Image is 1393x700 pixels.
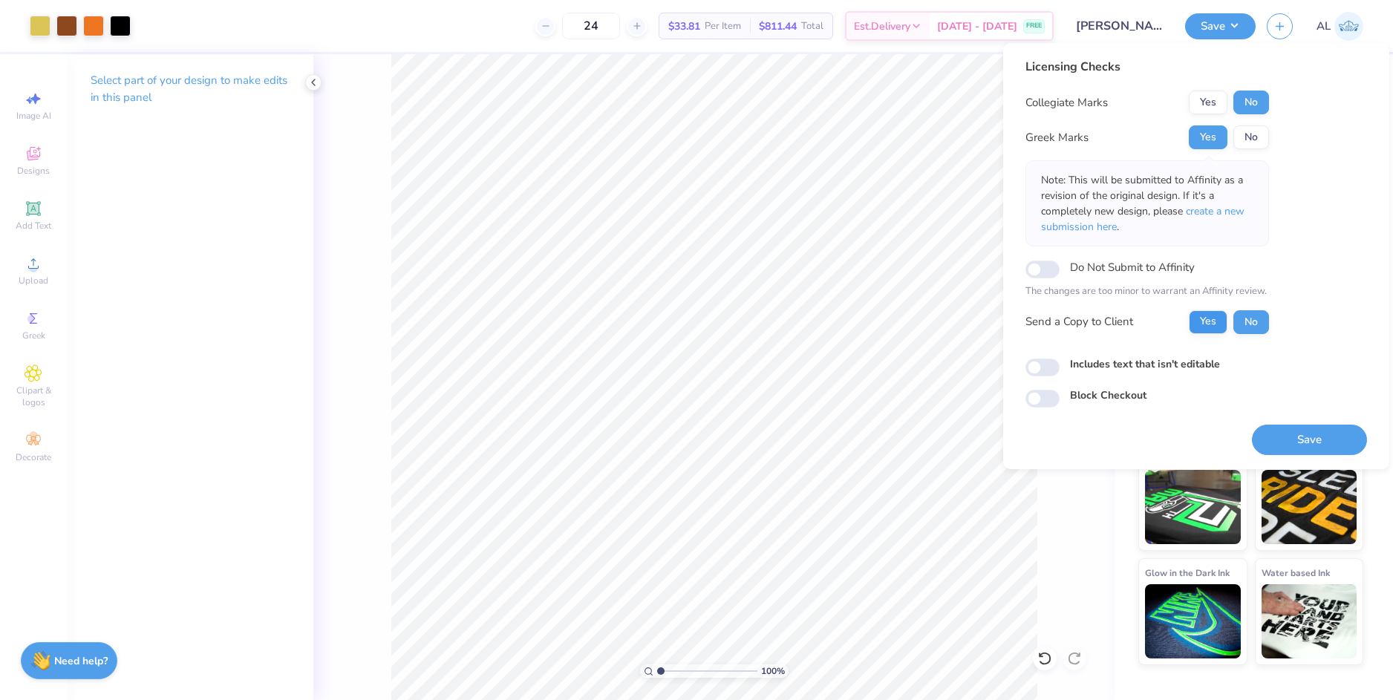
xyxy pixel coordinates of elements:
span: Add Text [16,220,51,232]
button: Save [1252,425,1367,455]
strong: Need help? [54,654,108,668]
div: Licensing Checks [1025,58,1269,76]
img: Alyzza Lydia Mae Sobrino [1334,12,1363,41]
p: The changes are too minor to warrant an Affinity review. [1025,284,1269,299]
button: Yes [1189,91,1227,114]
label: Do Not Submit to Affinity [1070,258,1195,277]
span: FREE [1026,21,1042,31]
span: $33.81 [668,19,700,34]
button: Save [1185,13,1256,39]
button: No [1233,310,1269,334]
span: Upload [19,275,48,287]
p: Note: This will be submitted to Affinity as a revision of the original design. If it's a complete... [1041,172,1253,235]
span: Greek [22,330,45,341]
button: Yes [1189,310,1227,334]
p: Select part of your design to make edits in this panel [91,72,290,106]
span: Image AI [16,110,51,122]
span: Decorate [16,451,51,463]
div: Send a Copy to Client [1025,313,1133,330]
img: Water based Ink [1262,584,1357,658]
img: Neon Ink [1145,470,1241,544]
span: Clipart & logos [7,385,59,408]
span: $811.44 [759,19,797,34]
span: Total [801,19,823,34]
button: No [1233,125,1269,149]
span: Water based Ink [1262,565,1330,580]
span: Designs [17,165,50,177]
img: Metallic & Glitter Ink [1262,470,1357,544]
div: Greek Marks [1025,129,1089,146]
span: Per Item [705,19,741,34]
span: 100 % [761,664,785,678]
input: Untitled Design [1065,11,1174,41]
span: Est. Delivery [854,19,910,34]
span: [DATE] - [DATE] [937,19,1017,34]
label: Block Checkout [1070,387,1146,403]
input: – – [562,13,620,39]
button: No [1233,91,1269,114]
label: Includes text that isn't editable [1070,356,1220,372]
button: Yes [1189,125,1227,149]
span: Glow in the Dark Ink [1145,565,1230,580]
a: AL [1317,12,1363,41]
div: Collegiate Marks [1025,94,1108,111]
span: AL [1317,18,1331,35]
img: Glow in the Dark Ink [1145,584,1241,658]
